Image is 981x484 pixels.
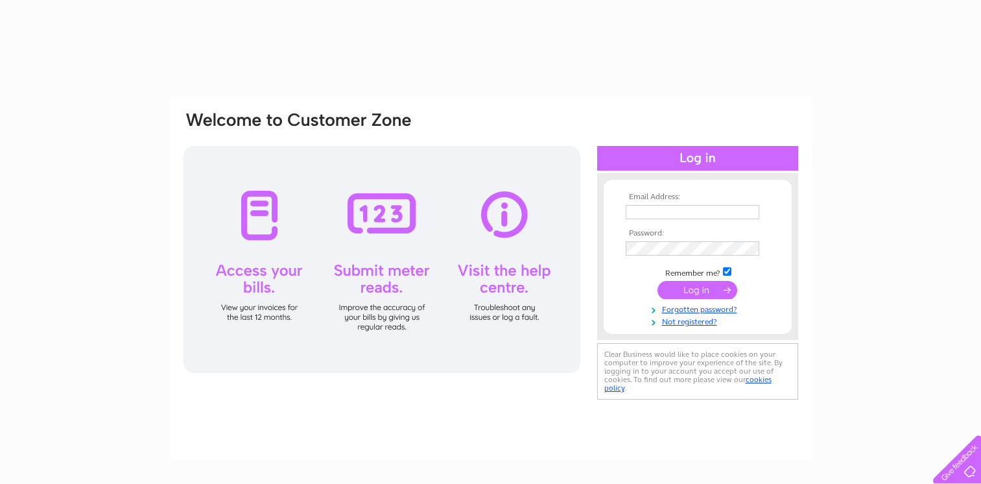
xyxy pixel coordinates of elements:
[657,281,737,299] input: Submit
[597,343,798,400] div: Clear Business would like to place cookies on your computer to improve your experience of the sit...
[622,229,773,238] th: Password:
[626,315,773,327] a: Not registered?
[626,302,773,315] a: Forgotten password?
[622,193,773,202] th: Email Address:
[604,375,772,393] a: cookies policy
[622,265,773,278] td: Remember me?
